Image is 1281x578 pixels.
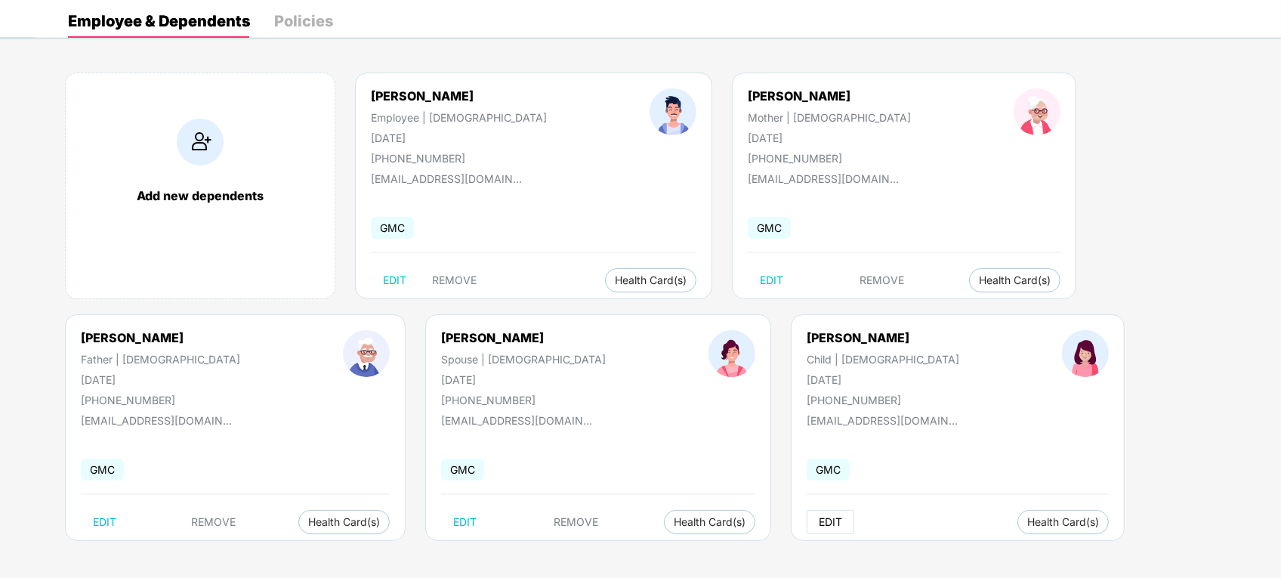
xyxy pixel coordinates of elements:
div: Policies [274,14,333,29]
span: GMC [748,217,791,239]
div: [PHONE_NUMBER] [371,152,547,165]
button: REMOVE [848,268,917,292]
span: Health Card(s) [674,518,745,526]
div: [EMAIL_ADDRESS][DOMAIN_NAME] [748,172,899,185]
span: REMOVE [432,274,477,286]
div: [PERSON_NAME] [807,330,959,345]
span: EDIT [453,516,477,528]
img: addIcon [177,119,224,165]
span: REMOVE [191,516,236,528]
button: Health Card(s) [664,510,755,534]
div: Employee | [DEMOGRAPHIC_DATA] [371,111,547,124]
span: GMC [371,217,414,239]
span: GMC [441,459,484,481]
div: Mother | [DEMOGRAPHIC_DATA] [748,111,911,124]
span: Health Card(s) [1027,518,1099,526]
img: profileImage [708,330,755,377]
img: profileImage [343,330,390,377]
div: Father | [DEMOGRAPHIC_DATA] [81,353,240,366]
img: profileImage [1062,330,1109,377]
button: EDIT [371,268,418,292]
span: EDIT [383,274,406,286]
div: [PERSON_NAME] [748,88,911,104]
div: [PERSON_NAME] [371,88,547,104]
button: REMOVE [542,510,611,534]
div: [EMAIL_ADDRESS][DOMAIN_NAME] [807,414,958,427]
img: profileImage [1014,88,1060,135]
span: Health Card(s) [979,277,1051,284]
button: Health Card(s) [969,268,1060,292]
span: REMOVE [860,274,905,286]
div: [DATE] [441,373,606,386]
button: REMOVE [420,268,489,292]
div: [PHONE_NUMBER] [807,394,959,406]
button: REMOVE [179,510,248,534]
span: EDIT [760,274,783,286]
div: Add new dependents [81,188,319,203]
span: GMC [81,459,124,481]
div: Employee & Dependents [68,14,250,29]
button: Health Card(s) [298,510,390,534]
div: [EMAIL_ADDRESS][DOMAIN_NAME] [371,172,522,185]
button: Health Card(s) [1017,510,1109,534]
div: [EMAIL_ADDRESS][DOMAIN_NAME] [81,414,232,427]
div: [DATE] [748,131,911,144]
span: REMOVE [554,516,599,528]
span: EDIT [819,516,842,528]
button: EDIT [81,510,128,534]
span: Health Card(s) [615,277,687,284]
div: Spouse | [DEMOGRAPHIC_DATA] [441,353,606,366]
button: EDIT [748,268,795,292]
button: EDIT [807,510,854,534]
button: EDIT [441,510,489,534]
img: profileImage [650,88,696,135]
div: [DATE] [371,131,547,144]
div: [PERSON_NAME] [441,330,606,345]
div: Child | [DEMOGRAPHIC_DATA] [807,353,959,366]
span: Health Card(s) [308,518,380,526]
div: [PERSON_NAME] [81,330,240,345]
div: [PHONE_NUMBER] [748,152,911,165]
div: [DATE] [807,373,959,386]
div: [PHONE_NUMBER] [81,394,240,406]
span: EDIT [93,516,116,528]
div: [PHONE_NUMBER] [441,394,606,406]
button: Health Card(s) [605,268,696,292]
span: GMC [807,459,850,481]
div: [DATE] [81,373,240,386]
div: [EMAIL_ADDRESS][DOMAIN_NAME] [441,414,592,427]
